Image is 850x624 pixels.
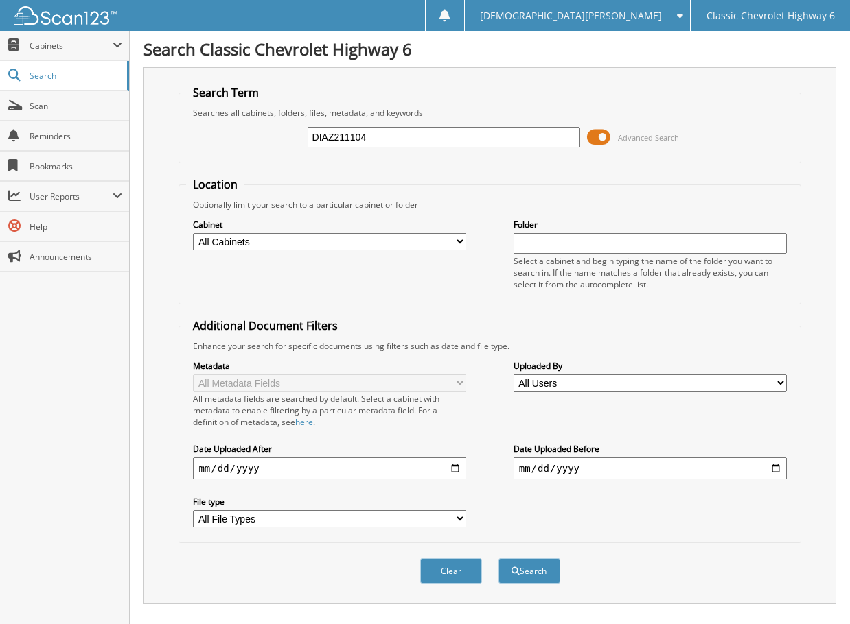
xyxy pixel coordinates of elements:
label: File type [193,496,466,507]
legend: Location [186,177,244,192]
legend: Additional Document Filters [186,318,345,333]
span: Scan [30,100,122,112]
span: Reminders [30,130,122,142]
label: Cabinet [193,219,466,230]
span: Classic Chevrolet Highway 6 [707,12,835,20]
div: Optionally limit your search to a particular cabinet or folder [186,199,793,211]
span: Announcements [30,251,122,263]
div: Searches all cabinets, folders, files, metadata, and keywords [186,107,793,119]
a: here [295,416,313,428]
label: Date Uploaded After [193,443,466,455]
img: scan123-logo-white.svg [14,6,117,25]
label: Uploaded By [514,360,787,372]
span: Search [30,70,120,82]
input: start [193,457,466,479]
span: User Reports [30,191,113,202]
label: Folder [514,219,787,230]
span: Bookmarks [30,160,122,172]
button: Clear [420,558,482,584]
span: Cabinets [30,40,113,51]
h1: Search Classic Chevrolet Highway 6 [143,38,836,60]
label: Metadata [193,360,466,372]
div: Select a cabinet and begin typing the name of the folder you want to search in. If the name match... [514,255,787,290]
div: Enhance your search for specific documents using filters such as date and file type. [186,340,793,352]
button: Search [498,558,560,584]
div: All metadata fields are searched by default. Select a cabinet with metadata to enable filtering b... [193,393,466,428]
span: Advanced Search [618,132,679,143]
label: Date Uploaded Before [514,443,787,455]
span: Help [30,221,122,232]
span: [DEMOGRAPHIC_DATA][PERSON_NAME] [480,12,662,20]
legend: Search Term [186,85,266,100]
input: end [514,457,787,479]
